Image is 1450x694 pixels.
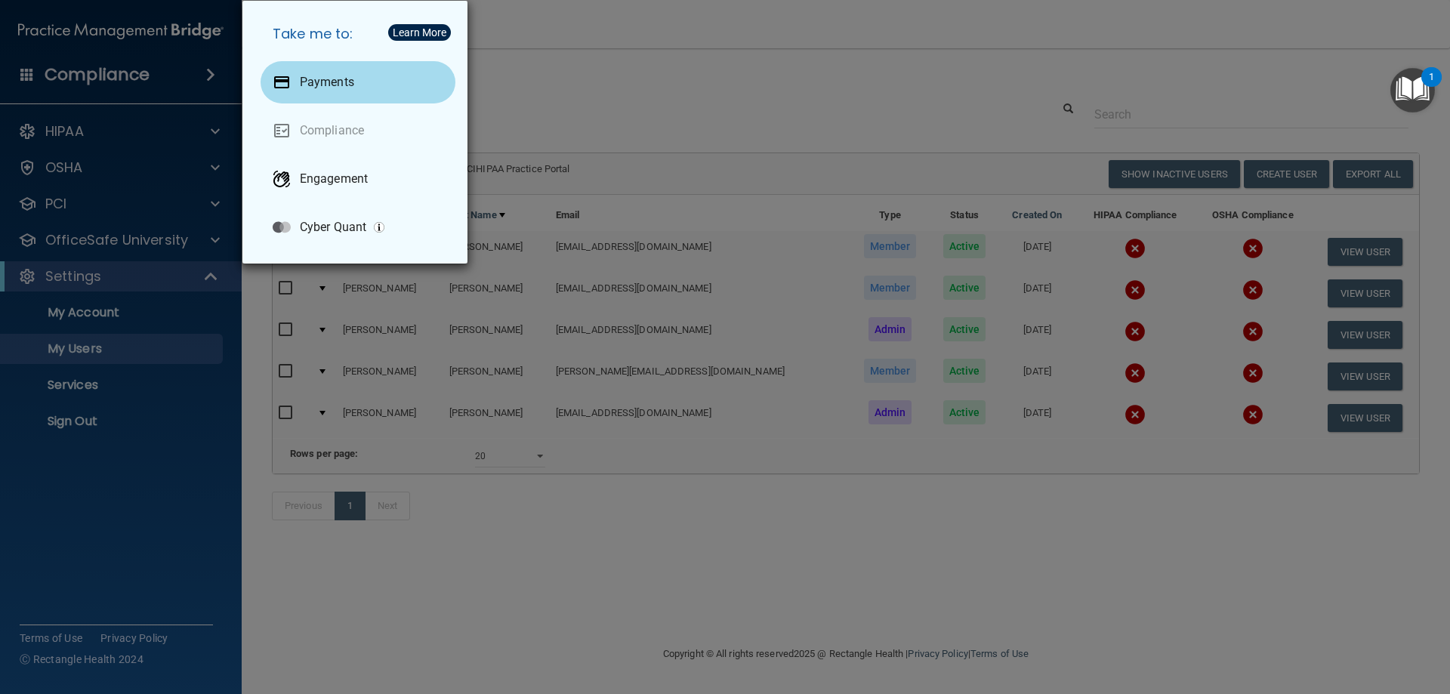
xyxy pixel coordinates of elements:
button: Learn More [388,24,451,41]
button: Open Resource Center, 1 new notification [1390,68,1435,113]
p: Engagement [300,171,368,187]
a: Compliance [261,109,455,152]
p: Cyber Quant [300,220,366,235]
a: Payments [261,61,455,103]
h5: Take me to: [261,13,455,55]
a: Cyber Quant [261,206,455,248]
p: Payments [300,75,354,90]
div: Learn More [393,27,446,38]
a: Engagement [261,158,455,200]
div: 1 [1429,77,1434,97]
